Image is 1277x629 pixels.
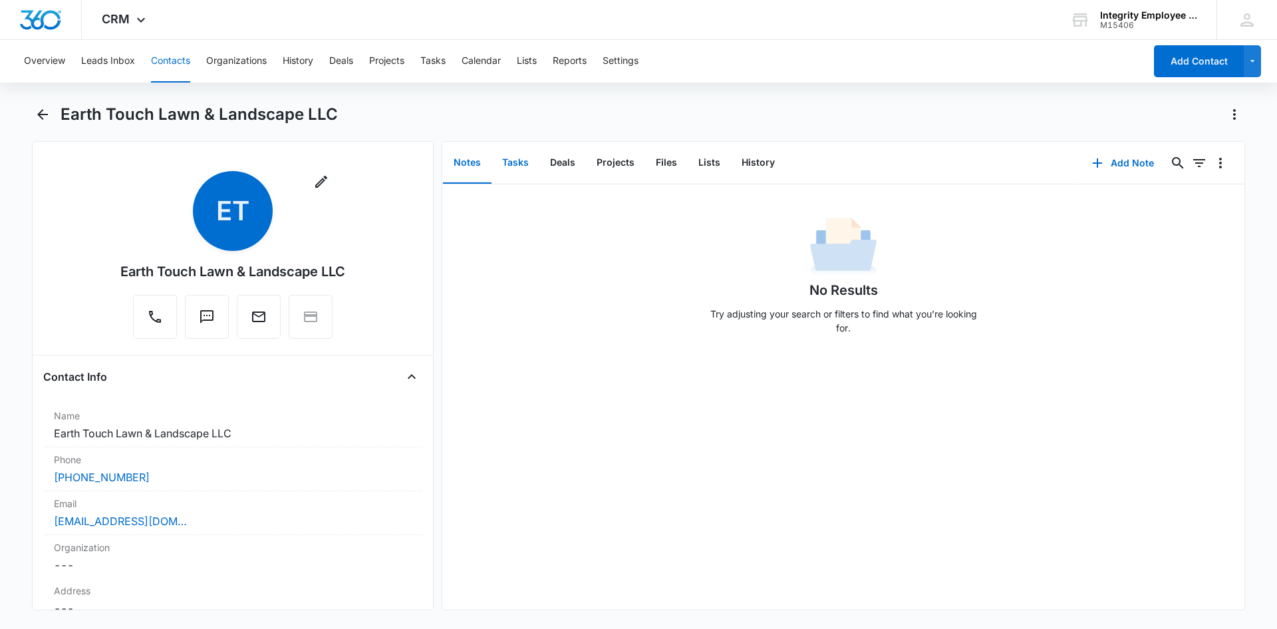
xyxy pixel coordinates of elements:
button: Back [32,104,53,125]
button: Reports [553,40,587,83]
button: History [283,40,313,83]
button: Deals [539,142,586,184]
div: account id [1100,21,1197,30]
button: Leads Inbox [81,40,135,83]
label: Name [54,409,412,423]
button: Deals [329,40,353,83]
a: Email [237,315,281,327]
button: Settings [603,40,638,83]
button: History [731,142,785,184]
button: Email [237,295,281,339]
a: Call [133,315,177,327]
div: NameEarth Touch Lawn & Landscape LLC [43,403,422,447]
div: Email[EMAIL_ADDRESS][DOMAIN_NAME] [43,491,422,535]
dd: --- [54,600,412,616]
h1: No Results [809,280,878,300]
label: Phone [54,453,412,467]
div: account name [1100,10,1197,21]
button: Projects [369,40,404,83]
button: Lists [517,40,537,83]
button: Contacts [151,40,190,83]
div: Earth Touch Lawn & Landscape LLC [120,262,345,282]
button: Close [401,366,422,387]
button: Tasks [420,40,446,83]
button: Notes [443,142,492,184]
button: Actions [1224,104,1245,125]
button: Search... [1167,152,1189,174]
button: Filters [1189,152,1210,174]
button: Call [133,295,177,339]
button: Add Note [1079,147,1167,179]
div: Phone[PHONE_NUMBER] [43,447,422,491]
div: Organization--- [43,535,422,578]
button: Add Contact [1154,45,1244,77]
h1: Earth Touch Lawn & Landscape LLC [61,105,338,124]
a: [PHONE_NUMBER] [54,469,150,485]
dd: Earth Touch Lawn & Landscape LLC [54,425,412,441]
button: Tasks [492,142,539,184]
label: Email [54,497,412,511]
p: Try adjusting your search or filters to find what you’re looking for. [704,307,983,335]
label: Organization [54,540,412,554]
dd: --- [54,557,412,573]
button: Calendar [462,40,501,83]
label: Address [54,584,412,598]
div: Address--- [43,578,422,622]
button: Organizations [206,40,267,83]
img: No Data [810,214,877,280]
a: Text [185,315,229,327]
button: Files [645,142,688,184]
button: Projects [586,142,645,184]
button: Overview [24,40,65,83]
button: Text [185,295,229,339]
a: [EMAIL_ADDRESS][DOMAIN_NAME] [54,513,187,529]
span: ET [193,171,273,251]
button: Lists [688,142,731,184]
h4: Contact Info [43,369,107,385]
span: CRM [102,12,130,26]
button: Overflow Menu [1210,152,1231,174]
